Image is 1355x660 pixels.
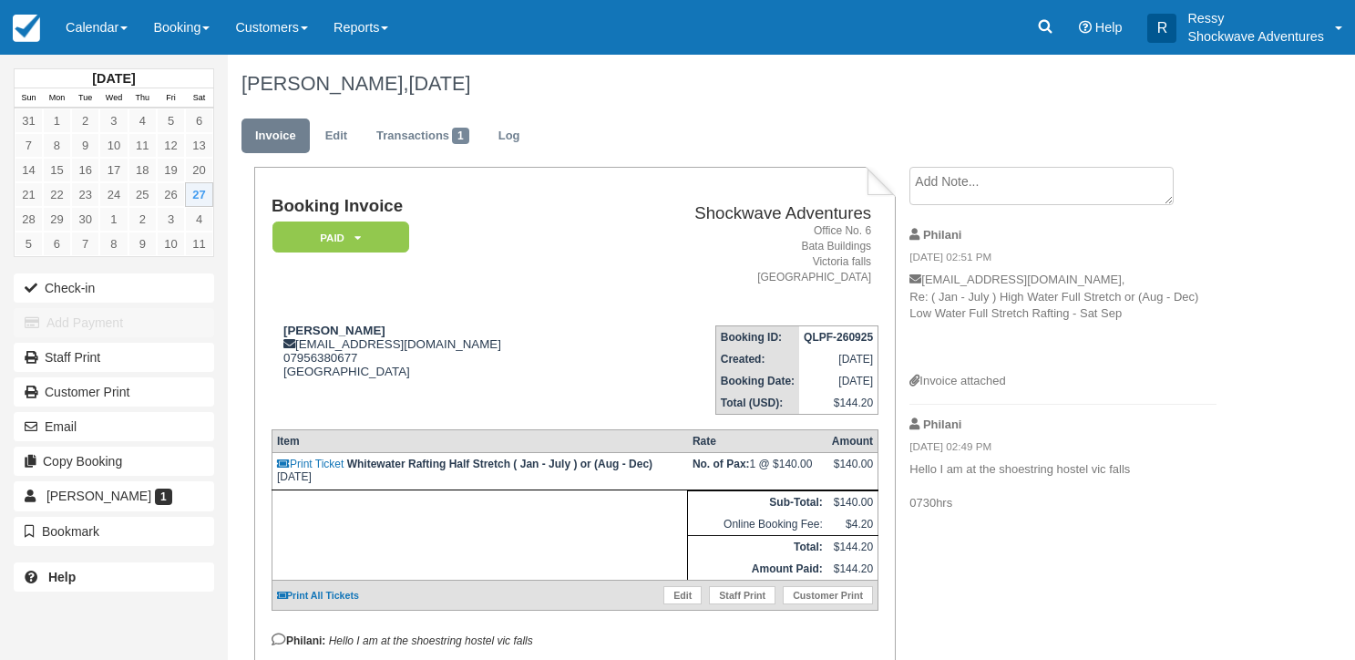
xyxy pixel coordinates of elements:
strong: Philani [923,418,961,431]
td: $144.20 [827,536,878,559]
th: Wed [99,88,128,108]
th: Amount Paid: [688,558,827,581]
th: Fri [157,88,185,108]
a: Staff Print [709,586,775,604]
div: Invoice attached [909,373,1216,390]
button: Email [14,412,214,441]
button: Add Payment [14,308,214,337]
th: Sub-Total: [688,491,827,514]
th: Booking Date: [715,370,799,392]
span: [PERSON_NAME] [46,489,151,503]
p: Shockwave Adventures [1187,27,1324,46]
td: $4.20 [827,513,878,536]
a: 8 [99,232,128,256]
a: Help [14,562,214,592]
button: Check-in [14,273,214,303]
em: [DATE] 02:51 PM [909,250,1216,270]
a: 7 [71,232,99,256]
td: [DATE] [799,370,878,392]
a: 15 [43,158,71,182]
td: [DATE] [272,453,687,490]
a: 26 [157,182,185,207]
a: 18 [128,158,157,182]
div: [EMAIL_ADDRESS][DOMAIN_NAME] 07956380677 [GEOGRAPHIC_DATA] [272,324,602,401]
a: Edit [663,586,702,604]
a: 4 [128,108,157,133]
b: Help [48,570,76,584]
a: Invoice [241,119,310,154]
strong: Philani [923,228,961,242]
td: $144.20 [799,392,878,415]
a: 13 [185,133,213,158]
p: Hello I am at the shoestring hostel vic falls 0730hrs [909,461,1216,512]
a: Paid [272,221,403,254]
th: Total: [688,536,827,559]
span: 1 [452,128,469,144]
a: 14 [15,158,43,182]
a: Log [485,119,534,154]
a: 16 [71,158,99,182]
td: $144.20 [827,558,878,581]
a: 1 [43,108,71,133]
a: 11 [128,133,157,158]
strong: [DATE] [92,71,135,86]
a: 21 [15,182,43,207]
a: 2 [71,108,99,133]
button: Copy Booking [14,447,214,476]
p: Ressy [1187,9,1324,27]
a: Transactions1 [363,119,483,154]
a: 1 [99,207,128,232]
a: 9 [71,133,99,158]
a: 31 [15,108,43,133]
h2: Shockwave Adventures [610,204,871,223]
a: Customer Print [783,586,873,604]
a: 3 [157,207,185,232]
th: Mon [43,88,71,108]
a: Print Ticket [277,458,344,470]
a: 27 [185,182,213,207]
a: 10 [157,232,185,256]
span: 1 [155,489,172,505]
h1: [PERSON_NAME], [241,73,1230,95]
a: 22 [43,182,71,207]
strong: No. of Pax [693,458,750,470]
a: 5 [15,232,43,256]
div: $140.00 [832,458,873,485]
a: 6 [185,108,213,133]
a: 23 [71,182,99,207]
a: 10 [99,133,128,158]
span: [DATE] [408,72,470,95]
strong: Philani: [272,634,325,647]
td: 1 @ $140.00 [688,453,827,490]
a: 28 [15,207,43,232]
th: Sat [185,88,213,108]
strong: Whitewater Rafting Half Stretch ( Jan - July ) or (Aug - Dec) [347,458,652,470]
em: Paid [272,222,409,253]
a: 20 [185,158,213,182]
a: 9 [128,232,157,256]
a: 5 [157,108,185,133]
span: Help [1095,20,1123,35]
a: 12 [157,133,185,158]
img: checkfront-main-nav-mini-logo.png [13,15,40,42]
a: 24 [99,182,128,207]
a: 2 [128,207,157,232]
button: Bookmark [14,517,214,546]
strong: QLPF-260925 [804,331,873,344]
th: Item [272,430,687,453]
a: 19 [157,158,185,182]
td: Online Booking Fee: [688,513,827,536]
a: 17 [99,158,128,182]
a: 25 [128,182,157,207]
address: Office No. 6 Bata Buildings Victoria falls [GEOGRAPHIC_DATA] [610,223,871,286]
a: 8 [43,133,71,158]
a: 4 [185,207,213,232]
th: Tue [71,88,99,108]
h1: Booking Invoice [272,197,602,216]
a: 7 [15,133,43,158]
th: Sun [15,88,43,108]
a: Edit [312,119,361,154]
a: Customer Print [14,377,214,407]
p: [EMAIL_ADDRESS][DOMAIN_NAME], Re: ( Jan - July ) High Water Full Stretch or (Aug - Dec) Low Water... [909,272,1216,373]
a: 29 [43,207,71,232]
